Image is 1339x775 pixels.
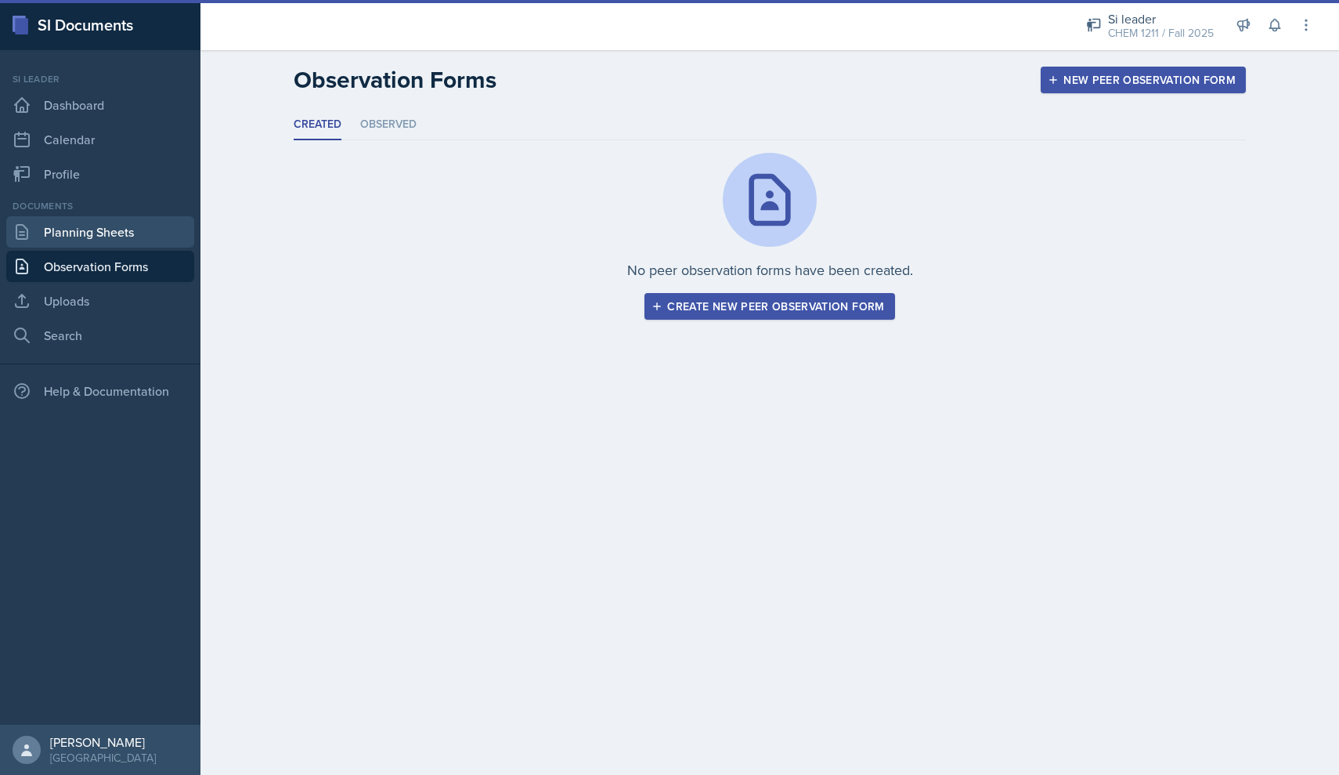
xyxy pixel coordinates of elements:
[6,89,194,121] a: Dashboard
[6,124,194,155] a: Calendar
[6,375,194,407] div: Help & Documentation
[1108,25,1214,42] div: CHEM 1211 / Fall 2025
[6,199,194,213] div: Documents
[50,734,156,750] div: [PERSON_NAME]
[1051,74,1236,86] div: New Peer Observation Form
[6,216,194,248] a: Planning Sheets
[294,66,496,94] h2: Observation Forms
[6,72,194,86] div: Si leader
[6,158,194,190] a: Profile
[1041,67,1246,93] button: New Peer Observation Form
[360,110,417,140] li: Observed
[627,259,913,281] p: No peer observation forms have been created.
[6,251,194,282] a: Observation Forms
[1108,9,1214,28] div: Si leader
[6,320,194,351] a: Search
[294,110,341,140] li: Created
[655,300,884,313] div: Create new peer observation form
[644,293,894,320] button: Create new peer observation form
[6,285,194,317] a: Uploads
[50,750,156,766] div: [GEOGRAPHIC_DATA]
